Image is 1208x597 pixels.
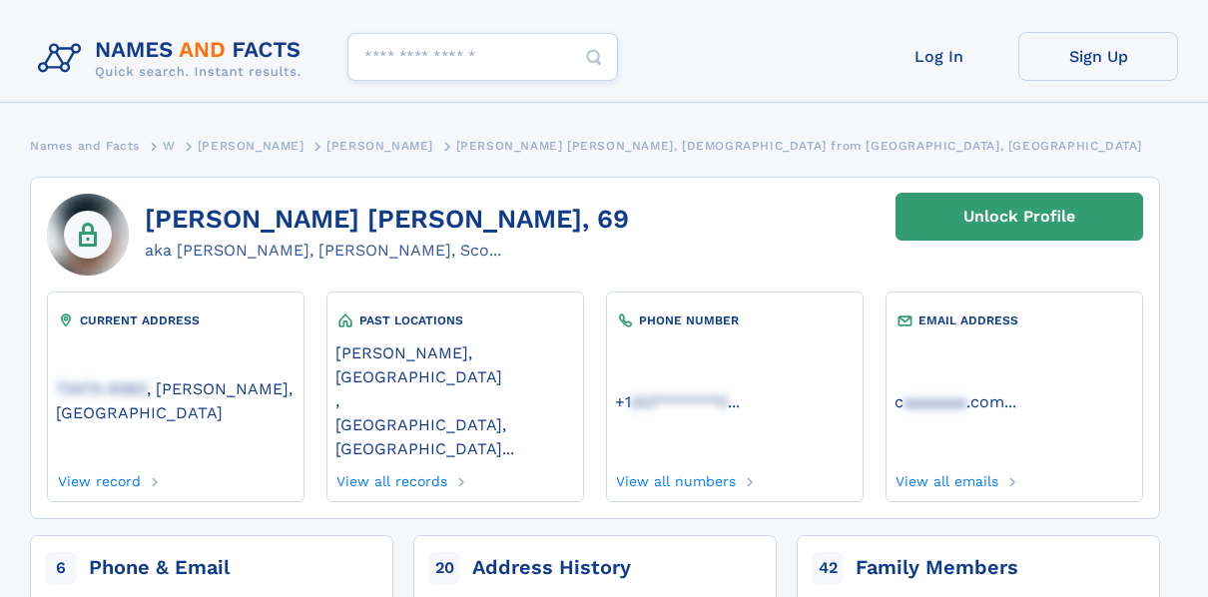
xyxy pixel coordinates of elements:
[896,193,1143,241] a: Unlock Profile
[56,379,147,398] span: 72473-9393
[904,392,966,411] span: aaaaaaa
[335,310,575,330] div: PAST LOCATIONS
[347,33,618,81] input: search input
[145,205,629,235] h1: [PERSON_NAME] [PERSON_NAME], 69
[856,554,1018,582] div: Family Members
[1018,32,1178,81] a: Sign Up
[615,467,737,489] a: View all numbers
[198,139,304,153] span: [PERSON_NAME]
[145,239,629,263] div: aka [PERSON_NAME], [PERSON_NAME], Sco...
[56,467,141,489] a: View record
[30,32,317,86] img: Logo Names and Facts
[895,310,1134,330] div: EMAIL ADDRESS
[895,467,999,489] a: View all emails
[163,133,176,158] a: W
[335,467,448,489] a: View all records
[456,139,1142,153] span: [PERSON_NAME] [PERSON_NAME], [DEMOGRAPHIC_DATA] from [GEOGRAPHIC_DATA], [GEOGRAPHIC_DATA]
[895,390,1004,411] a: caaaaaaa.com
[30,133,140,158] a: Names and Facts
[570,33,618,82] button: Search Button
[428,552,460,584] span: 20
[335,413,575,458] a: [GEOGRAPHIC_DATA], [GEOGRAPHIC_DATA]...
[326,133,433,158] a: [PERSON_NAME]
[895,392,1134,411] a: ...
[45,552,77,584] span: 6
[89,554,230,582] div: Phone & Email
[335,330,575,467] div: ,
[615,392,855,411] a: ...
[335,341,575,386] a: [PERSON_NAME], [GEOGRAPHIC_DATA]
[963,194,1075,240] div: Unlock Profile
[615,310,855,330] div: PHONE NUMBER
[859,32,1018,81] a: Log In
[198,133,304,158] a: [PERSON_NAME]
[812,552,844,584] span: 42
[163,139,176,153] span: W
[56,310,296,330] div: CURRENT ADDRESS
[472,554,631,582] div: Address History
[56,377,296,422] a: 72473-9393, [PERSON_NAME], [GEOGRAPHIC_DATA]
[326,139,433,153] span: [PERSON_NAME]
